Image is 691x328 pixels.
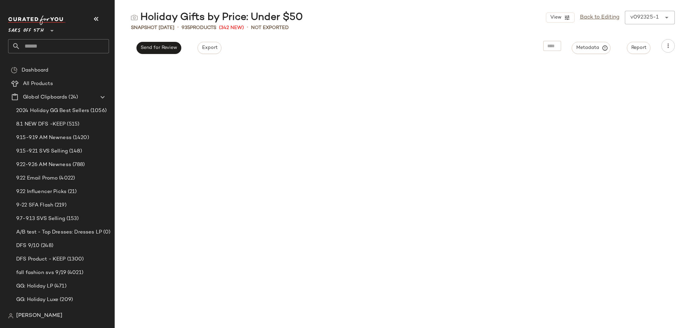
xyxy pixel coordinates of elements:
span: 9.22-9.26 AM Newness [16,161,71,169]
div: v092325-1 [630,13,659,22]
span: (24) [67,93,78,101]
span: 8.1 NEW DFS -KEEP [16,120,65,128]
button: Export [197,42,221,54]
a: Back to Editing [580,13,619,22]
span: Dashboard [22,66,48,74]
span: Not Exported [251,24,289,31]
span: (148) [68,147,82,155]
button: Metadata [572,42,611,54]
span: 9-22 SFA Flash [16,201,53,209]
span: (788) [71,161,85,169]
span: (515) [65,120,79,128]
span: Export [201,45,217,51]
span: All Products [23,80,53,88]
div: Holiday Gifts by Price: Under $50 [131,11,303,24]
button: Report [627,42,651,54]
span: • [247,24,248,32]
span: (4022) [58,174,75,182]
button: Send for Review [136,42,181,54]
span: (0) [102,228,110,236]
span: View [550,15,561,20]
span: Snapshot [DATE] [131,24,174,31]
span: DFS 9/10 [16,242,39,250]
span: Send for Review [140,45,177,51]
span: (1056) [89,107,107,115]
span: (248) [39,242,53,250]
span: 9.15-9.19 AM Newness [16,134,72,142]
span: (153) [65,215,79,223]
img: svg%3e [131,14,138,21]
span: • [177,24,179,32]
span: Metadata [576,45,607,51]
span: (21) [66,188,77,196]
button: View [546,12,574,23]
img: svg%3e [11,67,18,74]
span: 935 [182,25,190,30]
img: cfy_white_logo.C9jOOHJF.svg [8,16,65,25]
span: (1300) [66,255,84,263]
span: (219) [53,201,66,209]
span: (471) [53,282,66,290]
span: 9.22 Email Promo [16,174,58,182]
span: A/B test - Top Dresses: Dresses LP [16,228,102,236]
img: svg%3e [8,313,13,319]
span: 9.22 Influencer Picks [16,188,66,196]
div: Products [182,24,216,31]
span: GG: Holiday Luxe [16,296,58,304]
span: (1420) [72,134,89,142]
span: 2024 Holiday GG Best Sellers [16,107,89,115]
span: (4021) [66,269,83,277]
span: fall fashion svs 9/19 [16,269,66,277]
span: 9.15-9.21 SVS Selling [16,147,68,155]
span: DFS Product - KEEP [16,255,66,263]
span: GG: Holiday LP [16,282,53,290]
span: (209) [58,296,73,304]
span: Report [631,45,646,51]
span: 9.7-9.13 SVS Selling [16,215,65,223]
span: (342 New) [219,24,244,31]
span: [PERSON_NAME] [16,312,62,320]
span: Saks OFF 5TH [8,23,44,35]
span: Global Clipboards [23,93,67,101]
